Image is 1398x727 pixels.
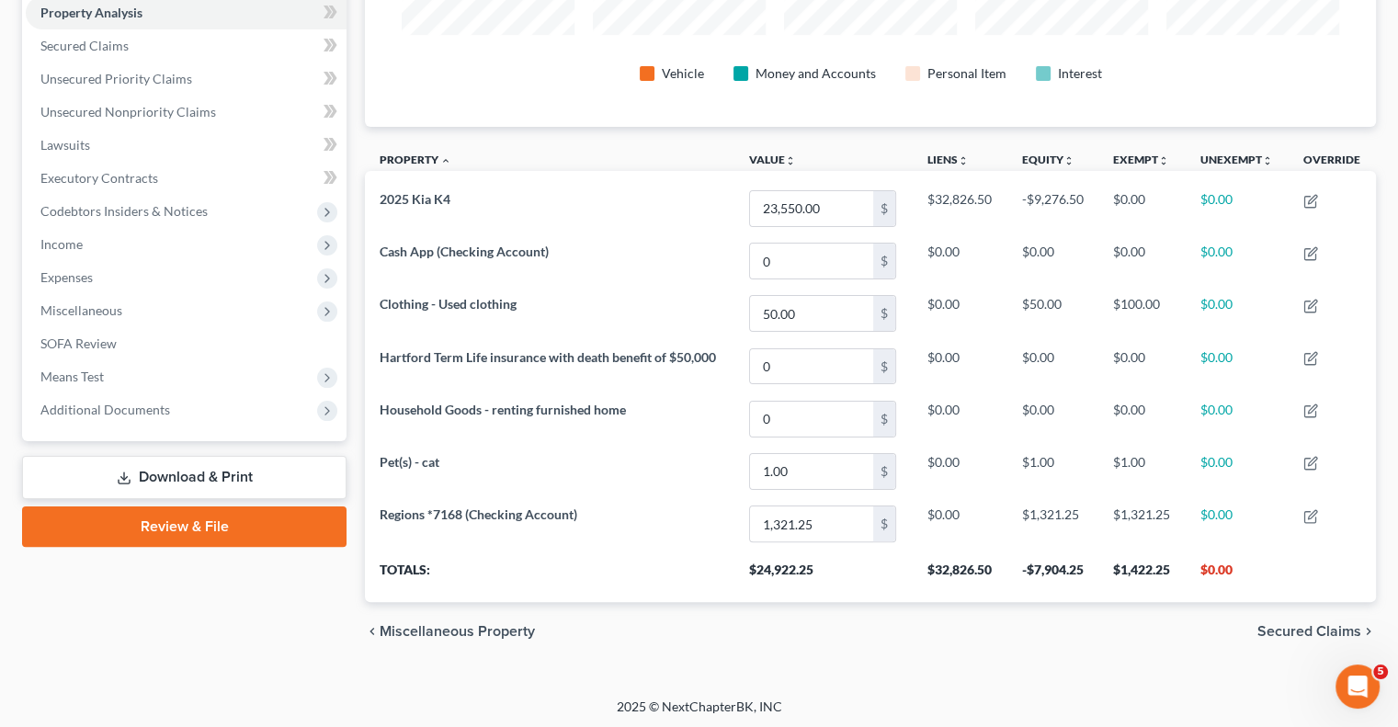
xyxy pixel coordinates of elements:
[750,296,873,331] input: 0.00
[380,349,716,365] span: Hartford Term Life insurance with death benefit of $50,000
[1006,445,1098,497] td: $1.00
[1098,445,1186,497] td: $1.00
[1006,497,1098,550] td: $1,321.25
[40,369,104,384] span: Means Test
[26,162,347,195] a: Executory Contracts
[1186,497,1289,550] td: $0.00
[1006,182,1098,234] td: -$9,276.50
[1113,153,1169,166] a: Exemptunfold_more
[1361,624,1376,639] i: chevron_right
[40,137,90,153] span: Lawsuits
[1098,288,1186,340] td: $100.00
[873,296,895,331] div: $
[40,302,122,318] span: Miscellaneous
[380,191,450,207] span: 2025 Kia K4
[1058,64,1102,83] div: Interest
[1098,340,1186,392] td: $0.00
[1262,155,1273,166] i: unfold_more
[380,244,549,259] span: Cash App (Checking Account)
[1186,288,1289,340] td: $0.00
[927,153,969,166] a: Liensunfold_more
[1257,624,1376,639] button: Secured Claims chevron_right
[1098,551,1186,602] th: $1,422.25
[749,153,796,166] a: Valueunfold_more
[1098,497,1186,550] td: $1,321.25
[380,454,439,470] span: Pet(s) - cat
[873,454,895,489] div: $
[40,71,192,86] span: Unsecured Priority Claims
[913,288,1007,340] td: $0.00
[1158,155,1169,166] i: unfold_more
[440,155,451,166] i: expand_less
[756,64,876,83] div: Money and Accounts
[40,269,93,285] span: Expenses
[1289,142,1376,183] th: Override
[40,5,142,20] span: Property Analysis
[40,236,83,252] span: Income
[1186,182,1289,234] td: $0.00
[913,445,1007,497] td: $0.00
[927,64,1006,83] div: Personal Item
[1098,392,1186,445] td: $0.00
[913,392,1007,445] td: $0.00
[1006,340,1098,392] td: $0.00
[1063,155,1074,166] i: unfold_more
[365,624,380,639] i: chevron_left
[365,551,734,602] th: Totals:
[40,104,216,119] span: Unsecured Nonpriority Claims
[873,244,895,278] div: $
[1186,445,1289,497] td: $0.00
[750,402,873,437] input: 0.00
[913,182,1007,234] td: $32,826.50
[380,153,451,166] a: Property expand_less
[750,454,873,489] input: 0.00
[26,29,347,62] a: Secured Claims
[1186,551,1289,602] th: $0.00
[913,497,1007,550] td: $0.00
[785,155,796,166] i: unfold_more
[40,203,208,219] span: Codebtors Insiders & Notices
[873,506,895,541] div: $
[1098,182,1186,234] td: $0.00
[873,402,895,437] div: $
[750,244,873,278] input: 0.00
[913,340,1007,392] td: $0.00
[1021,153,1074,166] a: Equityunfold_more
[26,96,347,129] a: Unsecured Nonpriority Claims
[1006,288,1098,340] td: $50.00
[380,402,626,417] span: Household Goods - renting furnished home
[22,506,347,547] a: Review & File
[40,170,158,186] span: Executory Contracts
[1257,624,1361,639] span: Secured Claims
[750,506,873,541] input: 0.00
[750,349,873,384] input: 0.00
[380,296,517,312] span: Clothing - Used clothing
[22,456,347,499] a: Download & Print
[1186,392,1289,445] td: $0.00
[958,155,969,166] i: unfold_more
[1006,551,1098,602] th: -$7,904.25
[913,235,1007,288] td: $0.00
[873,349,895,384] div: $
[365,624,535,639] button: chevron_left Miscellaneous Property
[26,129,347,162] a: Lawsuits
[1373,665,1388,679] span: 5
[26,327,347,360] a: SOFA Review
[40,402,170,417] span: Additional Documents
[40,38,129,53] span: Secured Claims
[26,62,347,96] a: Unsecured Priority Claims
[1335,665,1380,709] iframe: Intercom live chat
[1186,340,1289,392] td: $0.00
[1006,392,1098,445] td: $0.00
[873,191,895,226] div: $
[662,64,704,83] div: Vehicle
[40,335,117,351] span: SOFA Review
[1186,235,1289,288] td: $0.00
[1006,235,1098,288] td: $0.00
[1098,235,1186,288] td: $0.00
[1200,153,1273,166] a: Unexemptunfold_more
[380,624,535,639] span: Miscellaneous Property
[734,551,913,602] th: $24,922.25
[750,191,873,226] input: 0.00
[380,506,577,522] span: Regions *7168 (Checking Account)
